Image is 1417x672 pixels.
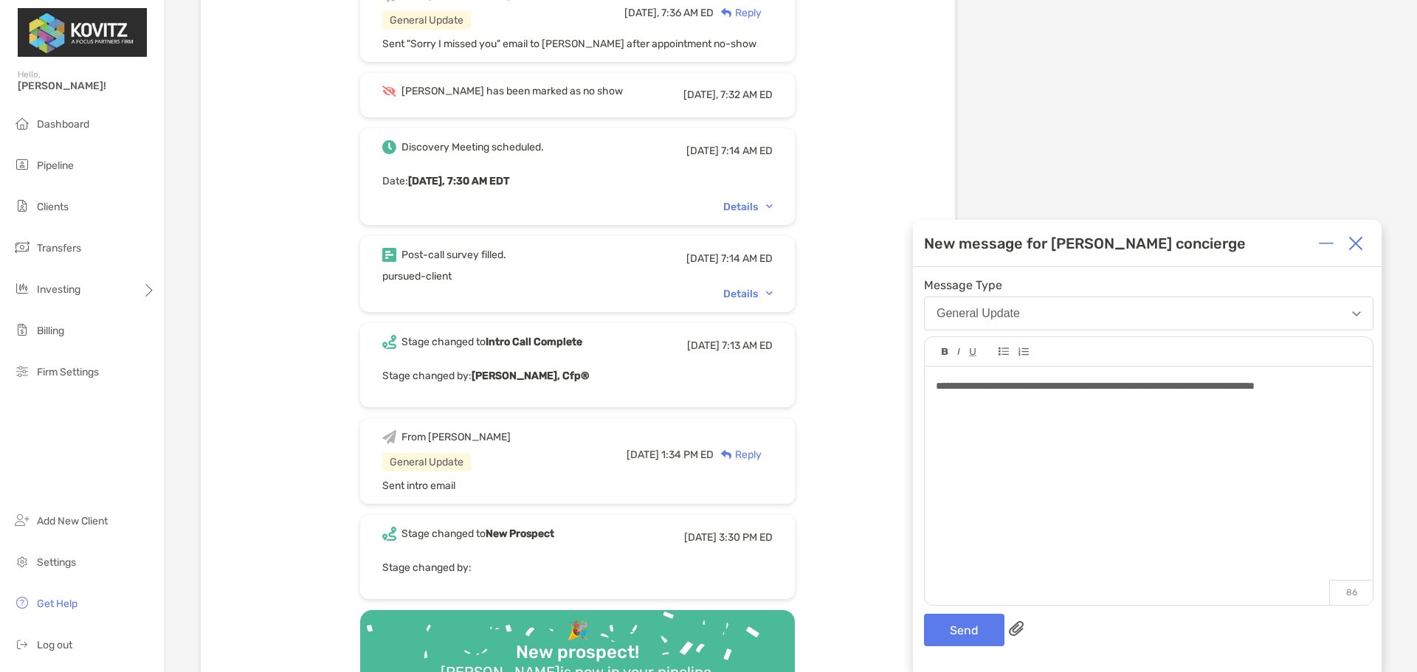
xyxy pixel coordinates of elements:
[924,235,1246,252] div: New message for [PERSON_NAME] concierge
[37,283,80,296] span: Investing
[719,531,773,544] span: 3:30 PM ED
[686,252,719,265] span: [DATE]
[382,367,773,385] p: Stage changed by:
[627,448,659,461] span: [DATE]
[37,325,64,337] span: Billing
[13,635,31,653] img: logout icon
[721,450,732,460] img: Reply icon
[924,297,1373,330] button: General Update
[382,527,396,541] img: Event icon
[37,242,81,254] span: Transfers
[401,336,582,348] div: Stage changed to
[684,531,717,544] span: [DATE]
[714,5,762,21] div: Reply
[13,114,31,132] img: dashboard icon
[683,89,718,101] span: [DATE],
[401,141,544,153] div: Discovery Meeting scheduled.
[486,527,554,540] b: New Prospect
[661,7,714,19] span: 7:36 AM ED
[13,553,31,570] img: settings icon
[1329,580,1373,605] p: 86
[37,556,76,569] span: Settings
[37,118,89,131] span: Dashboard
[401,527,554,540] div: Stage changed to
[382,248,396,262] img: Event icon
[721,8,732,18] img: Reply icon
[1319,236,1334,251] img: Expand or collapse
[13,156,31,173] img: pipeline icon
[721,145,773,157] span: 7:14 AM ED
[721,252,773,265] span: 7:14 AM ED
[37,159,74,172] span: Pipeline
[37,201,69,213] span: Clients
[766,204,773,209] img: Chevron icon
[714,447,762,463] div: Reply
[382,86,396,97] img: Event icon
[13,594,31,612] img: get-help icon
[401,85,623,97] div: [PERSON_NAME] has been marked as no show
[18,80,156,92] span: [PERSON_NAME]!
[37,639,72,651] span: Log out
[13,321,31,339] img: billing icon
[661,448,714,461] span: 1:34 PM ED
[382,558,773,577] p: Stage changed by:
[686,145,719,157] span: [DATE]
[957,348,960,356] img: Editor control icon
[382,38,756,50] span: Sent "Sorry I missed you" email to [PERSON_NAME] after appointment no-show
[13,362,31,380] img: firm-settings icon
[723,288,773,300] div: Details
[13,511,31,529] img: add_new_client icon
[382,335,396,349] img: Event icon
[37,597,77,610] span: Get Help
[937,307,1020,320] div: General Update
[13,280,31,297] img: investing icon
[624,7,659,19] span: [DATE],
[924,278,1373,292] span: Message Type
[924,614,1004,646] button: Send
[1352,311,1361,316] img: Open dropdown arrow
[1009,621,1024,636] img: paperclip attachments
[382,430,396,444] img: Event icon
[401,431,511,443] div: From [PERSON_NAME]
[472,370,589,382] b: [PERSON_NAME], Cfp®
[13,197,31,215] img: clients icon
[382,11,471,30] div: General Update
[37,366,99,378] span: Firm Settings
[1018,347,1029,356] img: Editor control icon
[561,620,595,642] div: 🎉
[722,339,773,352] span: 7:13 AM ED
[720,89,773,101] span: 7:32 AM ED
[1348,236,1363,251] img: Close
[13,238,31,256] img: transfers icon
[687,339,720,352] span: [DATE]
[486,336,582,348] b: Intro Call Complete
[382,140,396,154] img: Event icon
[999,347,1009,356] img: Editor control icon
[766,291,773,296] img: Chevron icon
[382,453,471,471] div: General Update
[382,479,455,492] span: Sent intro email
[510,642,645,663] div: New prospect!
[401,249,506,261] div: Post-call survey filled.
[408,175,509,187] b: [DATE], 7:30 AM EDT
[723,201,773,213] div: Details
[382,172,773,190] p: Date :
[18,6,147,59] img: Zoe Logo
[969,348,976,356] img: Editor control icon
[382,270,452,283] span: pursued-client
[37,515,108,527] span: Add New Client
[942,348,948,356] img: Editor control icon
